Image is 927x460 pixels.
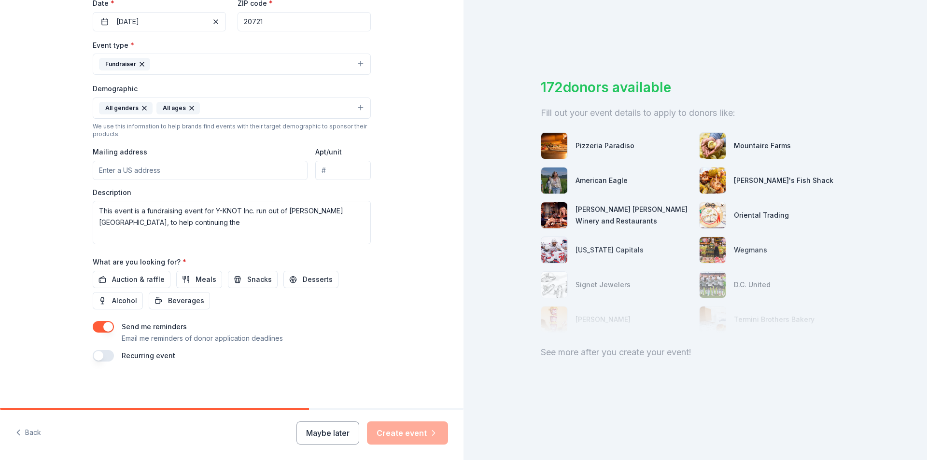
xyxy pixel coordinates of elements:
[122,333,283,344] p: Email me reminders of donor application deadlines
[700,133,726,159] img: photo for Mountaire Farms
[168,295,204,307] span: Beverages
[541,133,567,159] img: photo for Pizzeria Paradiso
[238,12,371,31] input: 12345 (U.S. only)
[247,274,272,285] span: Snacks
[541,167,567,194] img: photo for American Eagle
[303,274,333,285] span: Desserts
[93,188,131,197] label: Description
[700,202,726,228] img: photo for Oriental Trading
[93,12,226,31] button: [DATE]
[315,161,371,180] input: #
[93,271,170,288] button: Auction & raffle
[196,274,216,285] span: Meals
[99,102,153,114] div: All genders
[93,161,308,180] input: Enter a US address
[541,202,567,228] img: photo for Cooper's Hawk Winery and Restaurants
[283,271,338,288] button: Desserts
[93,84,138,94] label: Demographic
[576,140,634,152] div: Pizzeria Paradiso
[93,98,371,119] button: All gendersAll ages
[734,209,789,221] div: Oriental Trading
[93,257,186,267] label: What are you looking for?
[176,271,222,288] button: Meals
[541,105,850,121] div: Fill out your event details to apply to donors like:
[149,292,210,309] button: Beverages
[122,322,187,331] label: Send me reminders
[93,201,371,244] textarea: This event is a fundraising event for Y-KNOT Inc. run out of [PERSON_NAME][GEOGRAPHIC_DATA], to h...
[93,54,371,75] button: Fundraiser
[15,423,41,443] button: Back
[734,175,833,186] div: [PERSON_NAME]'s Fish Shack
[112,295,137,307] span: Alcohol
[122,351,175,360] label: Recurring event
[93,41,134,50] label: Event type
[700,167,726,194] img: photo for Ford's Fish Shack
[112,274,165,285] span: Auction & raffle
[156,102,200,114] div: All ages
[228,271,278,288] button: Snacks
[315,147,342,157] label: Apt/unit
[99,58,150,70] div: Fundraiser
[734,140,791,152] div: Mountaire Farms
[93,123,371,138] div: We use this information to help brands find events with their target demographic to sponsor their...
[541,345,850,360] div: See more after you create your event!
[93,147,147,157] label: Mailing address
[576,204,691,227] div: [PERSON_NAME] [PERSON_NAME] Winery and Restaurants
[541,77,850,98] div: 172 donors available
[296,421,359,445] button: Maybe later
[576,175,628,186] div: American Eagle
[93,292,143,309] button: Alcohol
